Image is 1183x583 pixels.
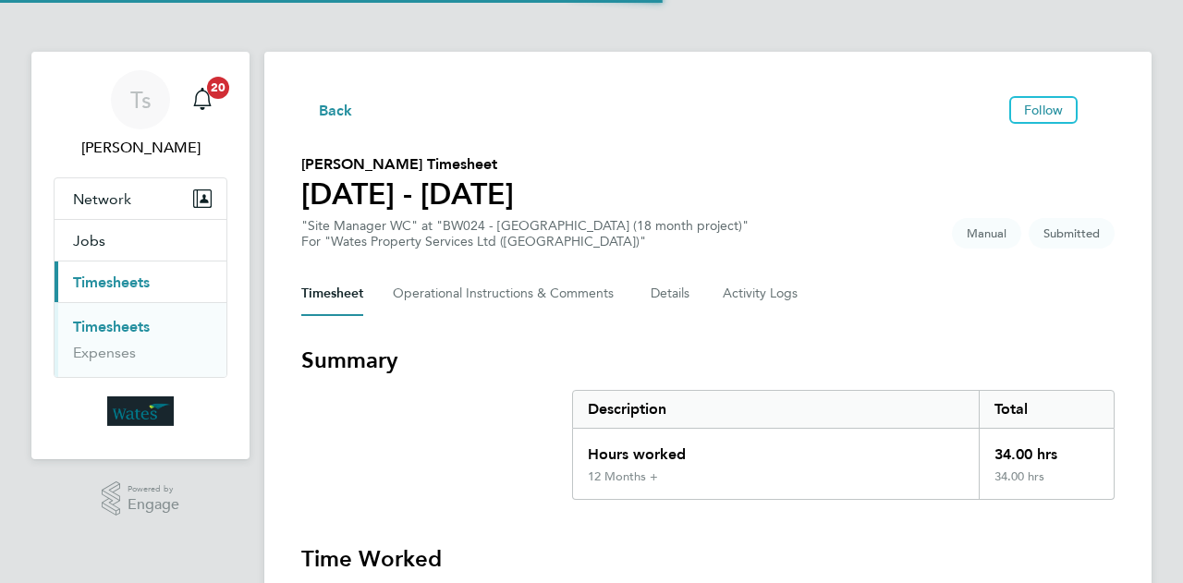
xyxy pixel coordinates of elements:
button: Timesheet [301,272,363,316]
a: Expenses [73,344,136,361]
h3: Time Worked [301,544,1115,574]
button: Jobs [55,220,226,261]
a: Powered byEngage [102,481,180,516]
div: 34.00 hrs [979,469,1114,499]
div: Hours worked [573,429,979,469]
span: This timesheet was manually created. [952,218,1021,249]
a: Timesheets [73,318,150,335]
button: Activity Logs [723,272,800,316]
a: 20 [184,70,221,129]
a: Go to home page [54,396,227,426]
span: This timesheet is Submitted. [1029,218,1115,249]
span: Powered by [128,481,179,497]
span: Tracey simpson-sauvage [54,137,227,159]
div: Total [979,391,1114,428]
button: Follow [1009,96,1078,124]
button: Timesheets [55,261,226,302]
span: Jobs [73,232,105,249]
span: Timesheets [73,273,150,291]
h3: Summary [301,346,1115,375]
img: wates-logo-retina.png [107,396,174,426]
span: Follow [1024,102,1063,118]
nav: Main navigation [31,52,250,459]
span: Ts [130,88,152,112]
button: Network [55,178,226,219]
div: Description [573,391,979,428]
div: For "Wates Property Services Ltd ([GEOGRAPHIC_DATA])" [301,234,749,249]
div: "Site Manager WC" at "BW024 - [GEOGRAPHIC_DATA] (18 month project)" [301,218,749,249]
div: 12 Months + [588,469,658,484]
button: Timesheets Menu [1085,105,1115,115]
button: Details [651,272,693,316]
span: 20 [207,77,229,99]
button: Operational Instructions & Comments [393,272,621,316]
div: Timesheets [55,302,226,377]
div: 34.00 hrs [979,429,1114,469]
h2: [PERSON_NAME] Timesheet [301,153,514,176]
button: Back [301,98,353,121]
span: Engage [128,497,179,513]
div: Summary [572,390,1115,500]
span: Back [319,100,353,122]
h1: [DATE] - [DATE] [301,176,514,213]
a: Ts[PERSON_NAME] [54,70,227,159]
span: Network [73,190,131,208]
